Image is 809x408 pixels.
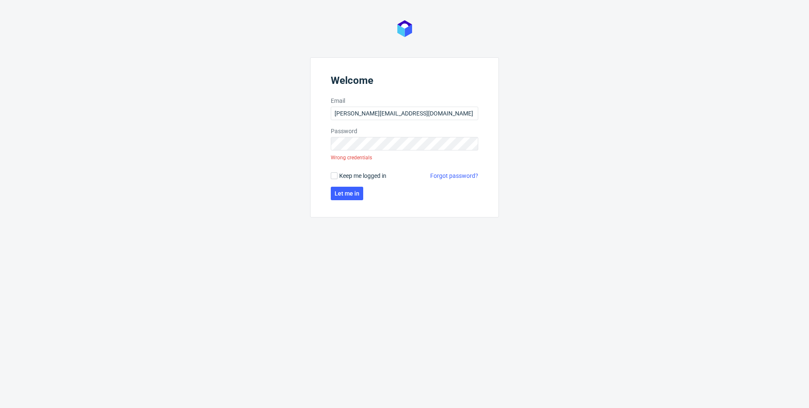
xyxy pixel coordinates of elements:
header: Welcome [331,75,478,90]
span: Keep me logged in [339,172,386,180]
label: Email [331,97,478,105]
span: Let me in [335,191,359,196]
button: Let me in [331,187,363,200]
input: you@youremail.com [331,107,478,120]
a: Forgot password? [430,172,478,180]
div: Wrong credentials [331,150,372,165]
label: Password [331,127,478,135]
